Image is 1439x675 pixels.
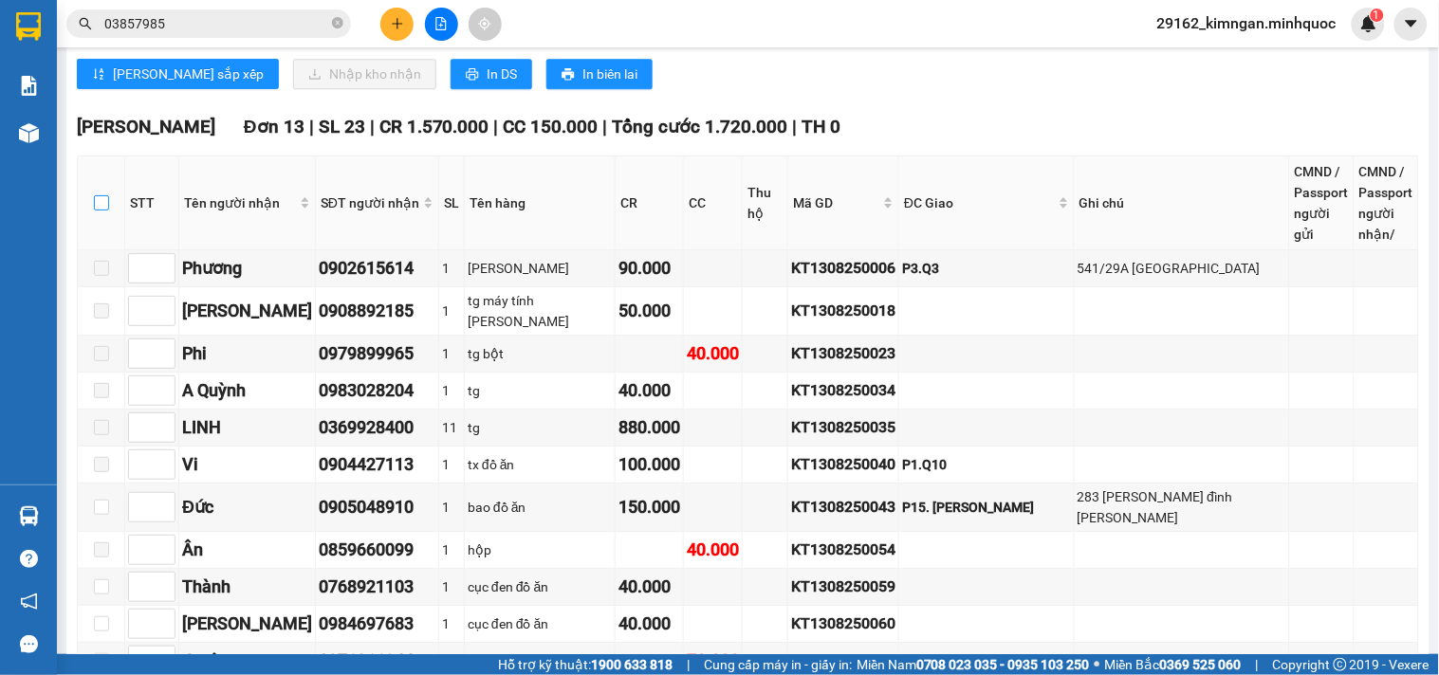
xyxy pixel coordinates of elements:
[319,340,435,367] div: 0979899965
[179,336,316,373] td: Phi
[442,301,461,321] div: 1
[603,116,608,137] span: |
[439,156,465,250] th: SL
[1078,486,1286,528] div: 283 [PERSON_NAME] đình [PERSON_NAME]
[319,574,435,600] div: 0768921103
[684,156,743,250] th: CC
[316,483,439,532] td: 0905048910
[20,550,38,568] span: question-circle
[902,258,1071,279] div: P3.Q3
[1256,654,1259,675] span: |
[1394,8,1428,41] button: caret-down
[618,414,680,441] div: 880.000
[687,648,739,674] div: 70.000
[916,657,1090,672] strong: 0708 023 035 - 0935 103 250
[857,654,1090,675] span: Miền Nam
[468,290,612,332] div: tg máy tính [PERSON_NAME]
[468,380,612,401] div: tg
[379,116,489,137] span: CR 1.570.000
[1371,9,1384,22] sup: 1
[182,255,312,282] div: Phương
[125,156,179,250] th: STT
[319,494,435,520] div: 0905048910
[244,116,304,137] span: Đơn 13
[704,654,852,675] span: Cung cấp máy in - giấy in:
[791,299,895,322] div: KT1308250018
[902,454,1071,475] div: P1.Q10
[332,17,343,28] span: close-circle
[618,377,680,404] div: 40.000
[788,447,899,483] td: KT1308250040
[391,17,404,30] span: plus
[1360,15,1377,32] img: icon-new-feature
[468,258,612,279] div: [PERSON_NAME]
[182,611,312,637] div: [PERSON_NAME]
[788,569,899,606] td: KT1308250059
[319,116,365,137] span: SL 23
[468,650,612,671] div: cục đen
[179,287,316,336] td: Vũ
[370,116,375,137] span: |
[16,12,41,41] img: logo-vxr
[546,59,653,89] button: printerIn biên lai
[618,494,680,520] div: 150.000
[788,336,899,373] td: KT1308250023
[613,116,788,137] span: Tổng cước 1.720.000
[791,256,895,280] div: KT1308250006
[494,116,499,137] span: |
[425,8,458,41] button: file-add
[791,378,895,402] div: KT1308250034
[788,373,899,410] td: KT1308250034
[113,64,264,84] span: [PERSON_NAME] sắp xếp
[1403,15,1420,32] span: caret-down
[316,336,439,373] td: 0979899965
[788,606,899,643] td: KT1308250060
[468,613,612,634] div: cục đen đồ ăn
[319,451,435,478] div: 0904427113
[179,250,316,287] td: Phương
[468,539,612,560] div: hộp
[618,574,680,600] div: 40.000
[1334,658,1347,671] span: copyright
[487,64,517,84] span: In DS
[687,537,739,563] div: 40.000
[791,575,895,598] div: KT1308250059
[788,250,899,287] td: KT1308250006
[468,454,612,475] div: tx đồ ăn
[1078,258,1286,279] div: 541/29A [GEOGRAPHIC_DATA]
[319,648,435,674] div: 0971311244
[791,415,895,439] div: KT1308250035
[19,76,39,96] img: solution-icon
[1105,654,1242,675] span: Miền Bắc
[179,532,316,569] td: Ân
[1160,657,1242,672] strong: 0369 525 060
[19,506,39,526] img: warehouse-icon
[791,648,895,672] div: KT1308250100
[1142,11,1352,35] span: 29162_kimngan.minhquoc
[478,17,491,30] span: aim
[182,648,312,674] div: duyên
[582,64,637,84] span: In biên lai
[687,654,690,675] span: |
[469,8,502,41] button: aim
[179,569,316,606] td: Thành
[687,340,739,367] div: 40.000
[1095,661,1100,668] span: ⚪️
[182,537,312,563] div: Ân
[321,192,419,213] span: SĐT người nhận
[466,67,479,82] span: printer
[179,483,316,532] td: Đức
[179,410,316,447] td: LINH
[182,451,312,478] div: Vi
[618,611,680,637] div: 40.000
[182,340,312,367] div: Phi
[562,67,575,82] span: printer
[788,410,899,447] td: KT1308250035
[179,447,316,483] td: Vi
[442,539,461,560] div: 1
[788,483,899,532] td: KT1308250043
[791,452,895,476] div: KT1308250040
[793,192,879,213] span: Mã GD
[468,497,612,518] div: bao đồ ăn
[791,538,895,561] div: KT1308250054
